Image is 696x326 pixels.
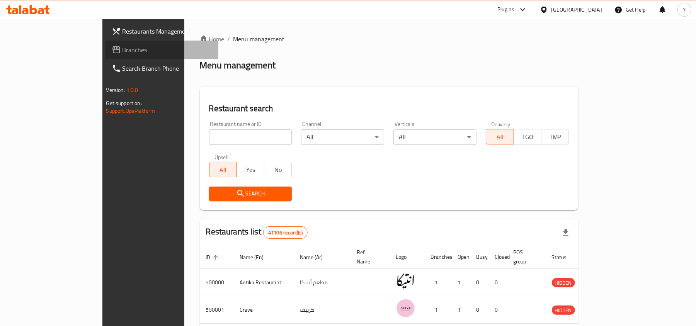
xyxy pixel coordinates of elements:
[240,253,274,262] span: Name (En)
[126,85,138,95] span: 1.0.0
[552,278,575,287] span: HIDDEN
[452,245,470,269] th: Open
[106,98,142,108] span: Get support on:
[213,164,234,175] span: All
[425,296,452,324] td: 1
[425,269,452,296] td: 1
[489,269,507,296] td: 0
[552,278,575,287] div: HIDDEN
[206,253,221,262] span: ID
[228,34,230,44] li: /
[541,129,569,144] button: TMP
[425,245,452,269] th: Branches
[452,269,470,296] td: 1
[551,5,602,14] div: [GEOGRAPHIC_DATA]
[233,34,285,44] span: Menu management
[556,223,575,242] div: Export file
[470,269,489,296] td: 0
[106,41,219,59] a: Branches
[200,59,276,71] h2: Menu management
[267,164,289,175] span: No
[106,85,125,95] span: Version:
[234,269,294,296] td: Antika Restaurant
[294,296,351,324] td: كرييف
[545,131,566,143] span: TMP
[237,162,264,177] button: Yes
[491,121,511,127] label: Delivery
[470,245,489,269] th: Busy
[209,162,237,177] button: All
[234,296,294,324] td: Crave
[264,162,292,177] button: No
[489,245,507,269] th: Closed
[470,296,489,324] td: 0
[552,306,575,315] span: HIDDEN
[294,269,351,296] td: مطعم أنتيكا
[106,106,155,116] a: Support.OpsPlatform
[514,248,536,266] span: POS group
[123,27,213,36] span: Restaurants Management
[489,296,507,324] td: 0
[552,253,577,262] span: Status
[206,226,308,239] h2: Restaurants list
[396,299,415,318] img: Crave
[393,129,476,145] div: All
[123,45,213,54] span: Branches
[209,187,292,201] button: Search
[486,129,514,144] button: All
[301,129,384,145] div: All
[123,64,213,73] span: Search Branch Phone
[215,189,286,199] span: Search
[497,5,514,14] div: Plugins
[683,5,686,14] span: Y
[240,164,261,175] span: Yes
[390,245,425,269] th: Logo
[106,22,219,41] a: Restaurants Management
[300,253,333,262] span: Name (Ar)
[514,129,541,144] button: TGO
[357,248,381,266] span: Ref. Name
[489,131,511,143] span: All
[106,59,219,78] a: Search Branch Phone
[209,129,292,145] input: Search for restaurant name or ID..
[264,229,307,236] span: 41106 record(s)
[263,226,308,239] div: Total records count
[209,103,569,114] h2: Restaurant search
[517,131,538,143] span: TGO
[396,271,415,290] img: Antika Restaurant
[452,296,470,324] td: 1
[214,154,229,160] label: Upsell
[200,34,579,44] nav: breadcrumb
